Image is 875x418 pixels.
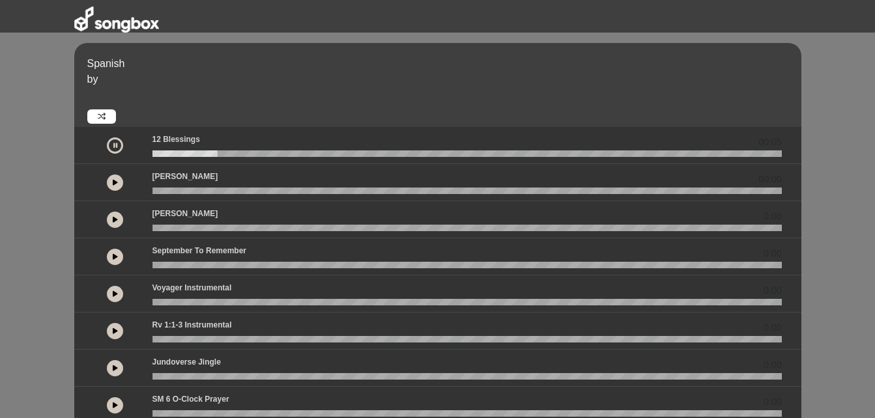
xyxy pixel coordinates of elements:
[764,358,781,372] span: 0.00
[758,173,781,186] span: 00:00
[152,319,232,331] p: Rv 1:1-3 Instrumental
[764,284,781,298] span: 0.00
[764,247,781,260] span: 0.00
[758,135,781,149] span: 00:05
[152,245,247,257] p: September to Remember
[152,282,232,294] p: Voyager Instrumental
[152,208,218,219] p: [PERSON_NAME]
[764,210,781,223] span: 0.00
[152,393,229,405] p: SM 6 o-clock prayer
[87,56,798,72] p: Spanish
[152,356,221,368] p: Jundoverse Jingle
[152,171,218,182] p: [PERSON_NAME]
[764,395,781,409] span: 0.00
[87,74,98,85] span: by
[764,321,781,335] span: 0.00
[74,7,159,33] img: songbox-logo-white.png
[152,133,200,145] p: 12 Blessings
